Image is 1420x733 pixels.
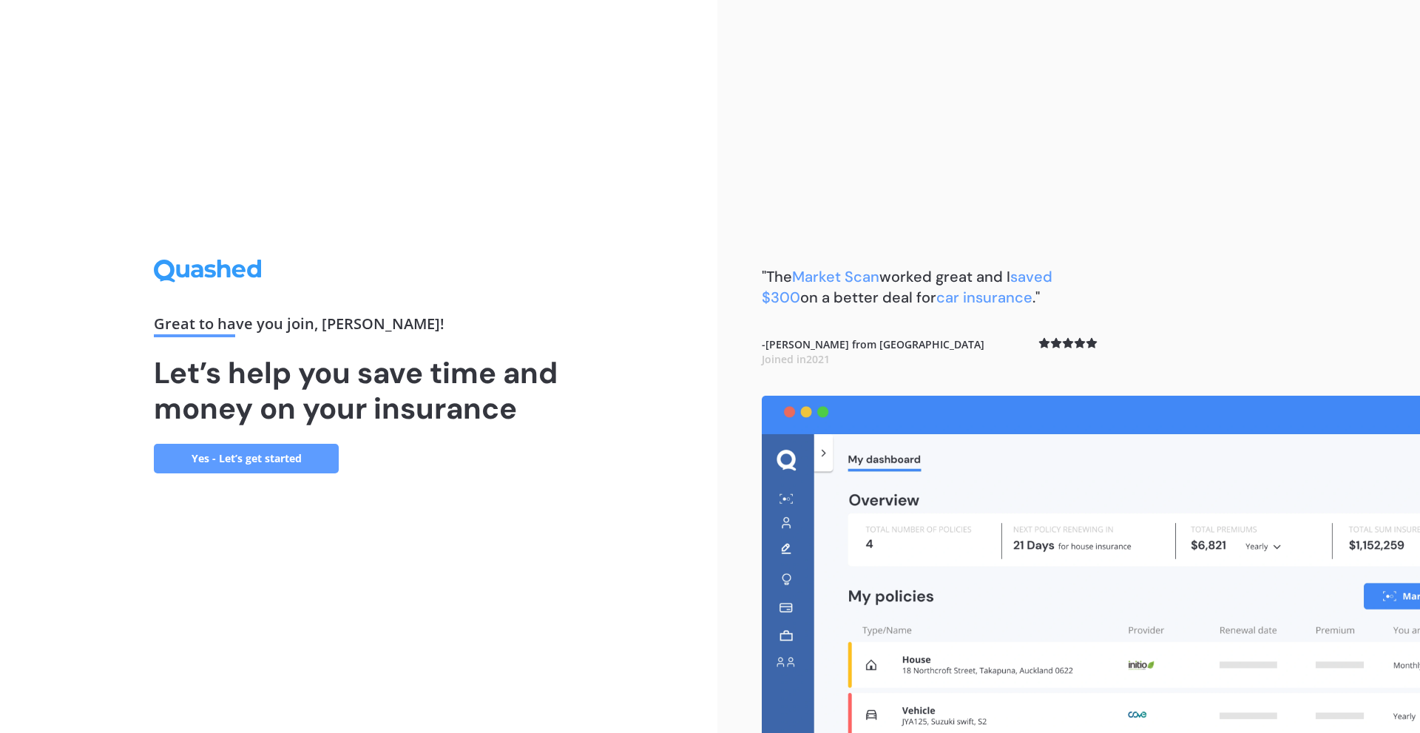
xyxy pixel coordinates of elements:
[762,352,830,366] span: Joined in 2021
[154,355,564,426] h1: Let’s help you save time and money on your insurance
[792,267,879,286] span: Market Scan
[154,317,564,337] div: Great to have you join , [PERSON_NAME] !
[762,396,1420,733] img: dashboard.webp
[762,337,984,366] b: - [PERSON_NAME] from [GEOGRAPHIC_DATA]
[762,267,1052,307] b: "The worked great and I on a better deal for ."
[936,288,1032,307] span: car insurance
[154,444,339,473] a: Yes - Let’s get started
[762,267,1052,307] span: saved $300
